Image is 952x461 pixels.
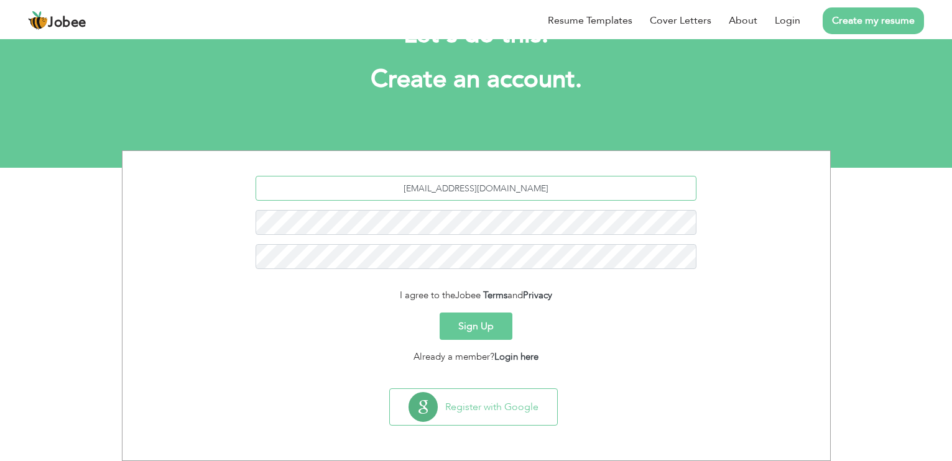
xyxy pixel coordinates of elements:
[141,19,812,51] h2: Let's do this!
[823,7,924,34] a: Create my resume
[132,288,821,303] div: I agree to the and
[523,289,552,301] a: Privacy
[132,350,821,364] div: Already a member?
[548,13,632,28] a: Resume Templates
[141,63,812,96] h1: Create an account.
[28,11,48,30] img: jobee.io
[483,289,507,301] a: Terms
[48,16,86,30] span: Jobee
[729,13,757,28] a: About
[494,350,538,363] a: Login here
[390,389,557,425] button: Register with Google
[256,176,696,201] input: Email
[775,13,800,28] a: Login
[455,289,481,301] span: Jobee
[28,11,86,30] a: Jobee
[650,13,711,28] a: Cover Letters
[440,313,512,340] button: Sign Up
